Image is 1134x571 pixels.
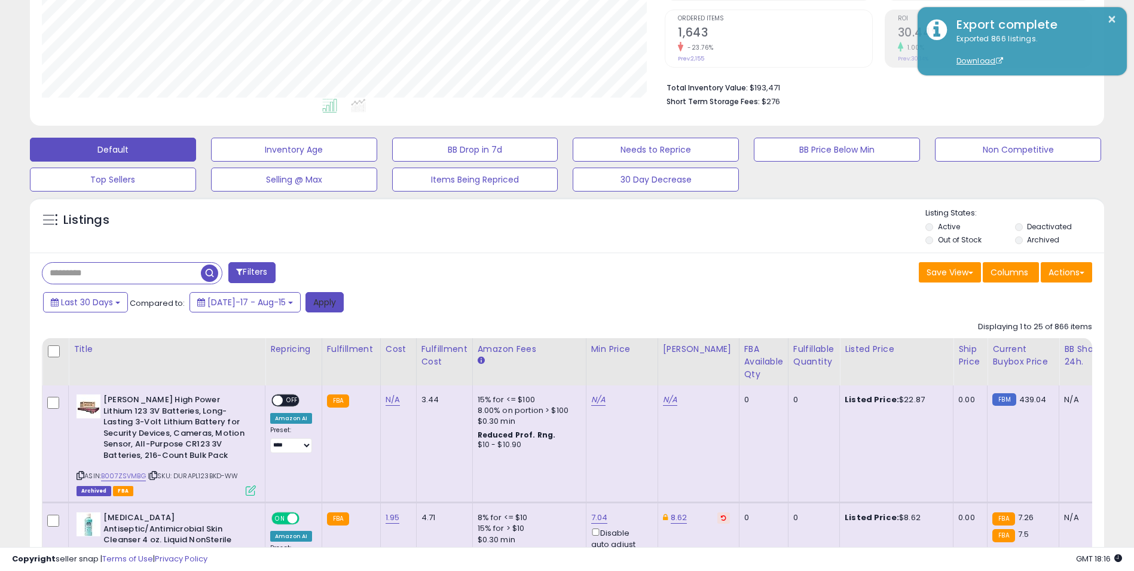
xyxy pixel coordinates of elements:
span: 2025-09-15 18:16 GMT [1076,553,1122,564]
span: OFF [298,514,317,524]
strong: Copyright [12,553,56,564]
label: Archived [1027,235,1059,245]
small: Prev: 30.14% [898,55,928,62]
div: $0.30 min [478,416,577,427]
button: × [1107,12,1117,27]
div: 15% for <= $100 [478,394,577,405]
div: 3.44 [421,394,463,405]
span: OFF [283,396,302,406]
span: 439.04 [1019,394,1047,405]
label: Active [938,221,960,232]
div: Fulfillment Cost [421,343,467,368]
div: Amazon AI [270,531,312,542]
img: 41i2NEVFEZL._SL40_.jpg [77,512,100,536]
a: Download [956,56,1003,66]
h5: Listings [63,212,109,229]
b: Listed Price: [845,512,899,523]
div: Listed Price [845,343,948,356]
a: 1.95 [386,512,400,524]
b: [MEDICAL_DATA] Antiseptic/Antimicrobial Skin Cleanser 4 oz. Liquid NonSterile Bottle 1 Each 57504 [103,512,249,560]
div: Repricing [270,343,317,356]
button: Top Sellers [30,168,196,192]
div: $8.62 [845,512,944,523]
div: Preset: [270,426,313,453]
small: Amazon Fees. [478,356,485,366]
button: BB Price Below Min [754,138,920,162]
div: 0 [793,512,830,523]
div: Disable auto adjust min [591,526,649,561]
div: 0.00 [958,394,978,405]
li: $193,471 [667,80,1083,94]
div: Title [74,343,260,356]
span: FBA [113,486,133,496]
div: 8.00% on portion > $100 [478,405,577,416]
h2: 1,643 [678,26,872,42]
button: Items Being Repriced [392,168,558,192]
span: Compared to: [130,297,185,309]
div: Fulfillment [327,343,375,356]
div: seller snap | | [12,554,207,565]
span: 7.5 [1018,529,1029,540]
b: Reduced Prof. Rng. [478,430,556,440]
div: 4.71 [421,512,463,523]
button: Apply [305,292,344,312]
a: N/A [591,394,606,406]
a: 7.04 [591,512,608,524]
label: Deactivated [1027,221,1072,232]
span: $276 [762,96,780,107]
button: 30 Day Decrease [573,168,739,192]
button: Non Competitive [935,138,1101,162]
button: Needs to Reprice [573,138,739,162]
button: Filters [228,262,275,283]
button: Default [30,138,196,162]
small: Prev: 2,155 [678,55,704,62]
div: N/A [1064,394,1104,405]
b: Total Inventory Value: [667,83,748,93]
button: BB Drop in 7d [392,138,558,162]
span: ON [273,514,288,524]
small: FBM [992,393,1016,406]
small: FBA [992,529,1014,542]
div: Export complete [947,16,1118,34]
div: BB Share 24h. [1064,343,1108,368]
div: $0.30 min [478,534,577,545]
a: Privacy Policy [155,553,207,564]
span: Ordered Items [678,16,872,22]
button: Selling @ Max [211,168,377,192]
a: 8.62 [671,512,687,524]
h2: 30.44% [898,26,1092,42]
small: 1.00% [903,43,925,52]
span: Columns [991,266,1028,278]
button: Save View [919,262,981,283]
div: Exported 866 listings. [947,34,1118,67]
span: 7.26 [1018,512,1034,523]
b: [PERSON_NAME] High Power Lithium 123 3V Batteries, Long-Lasting 3-Volt Lithium Battery for Securi... [103,394,249,464]
button: [DATE]-17 - Aug-15 [189,292,301,312]
label: Out of Stock [938,235,982,245]
p: Listing States: [925,208,1104,219]
div: $10 - $10.90 [478,440,577,450]
div: FBA Available Qty [744,343,783,381]
div: Fulfillable Quantity [793,343,835,368]
button: Actions [1041,262,1092,283]
div: Current Buybox Price [992,343,1054,368]
div: Amazon AI [270,413,312,424]
div: 0.00 [958,512,978,523]
img: 41oTZPyHcvL._SL40_.jpg [77,394,100,418]
div: Amazon Fees [478,343,581,356]
div: Cost [386,343,411,356]
a: B007ZSVMBG [101,471,146,481]
div: ASIN: [77,394,256,494]
button: Columns [983,262,1039,283]
a: N/A [386,394,400,406]
div: Displaying 1 to 25 of 866 items [978,321,1092,333]
div: 0 [793,394,830,405]
small: FBA [327,394,349,408]
div: Ship Price [958,343,982,368]
a: Terms of Use [102,553,153,564]
div: 0 [744,394,779,405]
button: Inventory Age [211,138,377,162]
small: FBA [992,512,1014,526]
span: ROI [898,16,1092,22]
b: Listed Price: [845,394,899,405]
